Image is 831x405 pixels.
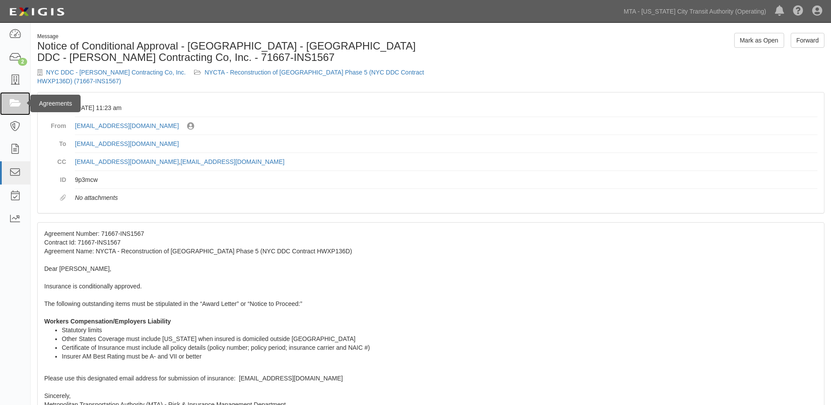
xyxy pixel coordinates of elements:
[75,153,817,171] dd: ,
[62,343,817,352] li: Certificate of Insurance must include all policy details (policy number; policy period; insurance...
[44,135,66,148] dt: To
[60,195,66,201] i: Attachments
[44,318,171,325] strong: Workers Compensation/Employers Liability
[793,6,803,17] i: Help Center - Complianz
[619,3,771,20] a: MTA - [US_STATE] City Transit Authority (Operating)
[734,33,784,48] a: Mark as Open
[75,122,179,129] a: [EMAIL_ADDRESS][DOMAIN_NAME]
[62,352,817,361] li: Insurer AM Best Rating must be A- and VII or better
[30,95,81,112] div: Agreements
[62,334,817,343] li: Other States Coverage must include [US_STATE] when insured is domiciled outside [GEOGRAPHIC_DATA]
[75,171,817,189] dd: 9p3mcw
[75,194,118,201] em: No attachments
[46,69,186,76] a: NYC DDC - [PERSON_NAME] Contracting Co, Inc.
[18,58,27,66] div: 2
[187,123,194,130] i: Sent by Omayra Valentin
[180,158,284,165] a: [EMAIL_ADDRESS][DOMAIN_NAME]
[37,33,424,40] div: Message
[62,326,817,334] li: Statutory limits
[791,33,824,48] a: Forward
[37,69,424,85] a: NYCTA - Reconstruction of [GEOGRAPHIC_DATA] Phase 5 (NYC DDC Contract HWXP136D) (71667-INS1567)
[75,99,817,117] dd: [DATE] 11:23 am
[44,117,66,130] dt: From
[44,153,66,166] dt: CC
[75,140,179,147] a: [EMAIL_ADDRESS][DOMAIN_NAME]
[7,4,67,20] img: Logo
[37,40,424,64] h1: Notice of Conditional Approval - [GEOGRAPHIC_DATA] - [GEOGRAPHIC_DATA] DDC - [PERSON_NAME] Contra...
[75,158,179,165] a: [EMAIL_ADDRESS][DOMAIN_NAME]
[44,171,66,184] dt: ID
